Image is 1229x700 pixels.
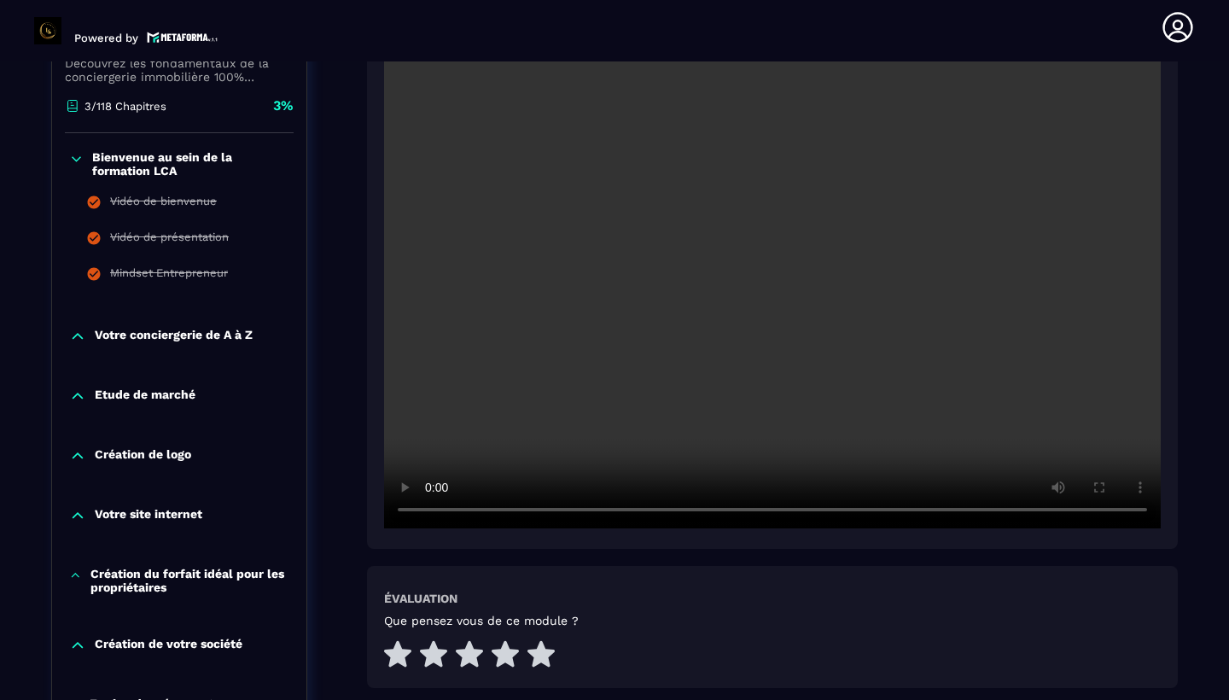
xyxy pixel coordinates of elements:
[384,592,457,605] h6: Évaluation
[95,388,195,405] p: Etude de marché
[84,100,166,113] p: 3/118 Chapitres
[95,447,191,464] p: Création de logo
[110,195,217,213] div: Vidéo de bienvenue
[92,150,289,178] p: Bienvenue au sein de la formation LCA
[74,32,138,44] p: Powered by
[110,266,228,285] div: Mindset Entrepreneur
[65,56,294,84] p: Découvrez les fondamentaux de la conciergerie immobilière 100% automatisée. Cette formation est c...
[110,230,229,249] div: Vidéo de présentation
[95,637,242,654] p: Création de votre société
[147,30,218,44] img: logo
[384,614,579,627] h5: Que pensez vous de ce module ?
[95,507,202,524] p: Votre site internet
[273,96,294,115] p: 3%
[95,328,253,345] p: Votre conciergerie de A à Z
[34,17,61,44] img: logo-branding
[90,567,289,594] p: Création du forfait idéal pour les propriétaires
